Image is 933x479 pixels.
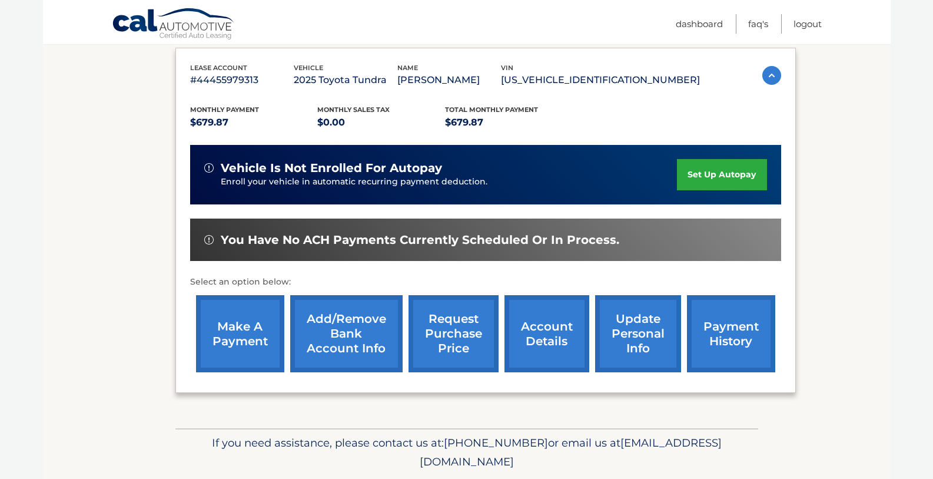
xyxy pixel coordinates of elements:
img: alert-white.svg [204,235,214,245]
a: request purchase price [409,295,499,372]
a: Cal Automotive [112,8,235,42]
p: [US_VEHICLE_IDENTIFICATION_NUMBER] [501,72,700,88]
a: payment history [687,295,775,372]
span: vehicle [294,64,323,72]
p: 2025 Toyota Tundra [294,72,397,88]
a: FAQ's [748,14,768,34]
span: Monthly sales Tax [317,105,390,114]
span: lease account [190,64,247,72]
a: Add/Remove bank account info [290,295,403,372]
p: [PERSON_NAME] [397,72,501,88]
a: set up autopay [677,159,766,190]
a: Dashboard [676,14,723,34]
p: $679.87 [190,114,318,131]
p: $0.00 [317,114,445,131]
span: [PHONE_NUMBER] [444,436,548,450]
p: $679.87 [445,114,573,131]
img: accordion-active.svg [762,66,781,85]
span: Monthly Payment [190,105,259,114]
p: If you need assistance, please contact us at: or email us at [183,434,751,471]
p: #44455979313 [190,72,294,88]
span: You have no ACH payments currently scheduled or in process. [221,233,619,247]
p: Select an option below: [190,275,781,289]
span: vehicle is not enrolled for autopay [221,161,442,176]
span: name [397,64,418,72]
a: Logout [793,14,822,34]
p: Enroll your vehicle in automatic recurring payment deduction. [221,176,678,189]
a: make a payment [196,295,284,372]
a: update personal info [595,295,681,372]
span: vin [501,64,513,72]
img: alert-white.svg [204,163,214,173]
span: [EMAIL_ADDRESS][DOMAIN_NAME] [420,436,722,468]
a: account details [504,295,589,372]
span: Total Monthly Payment [445,105,538,114]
